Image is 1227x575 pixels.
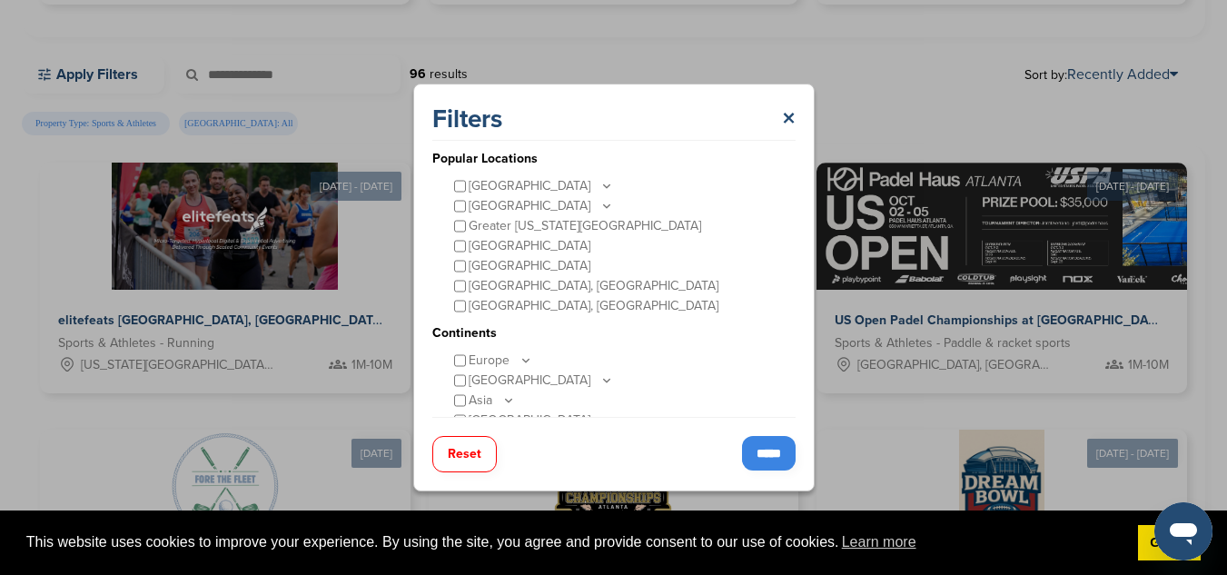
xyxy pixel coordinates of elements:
a: learn more about cookies [839,529,919,556]
iframe: Button to launch messaging window [1154,502,1212,560]
p: [GEOGRAPHIC_DATA] [469,176,614,196]
p: [GEOGRAPHIC_DATA], [GEOGRAPHIC_DATA] [469,276,718,296]
a: × [782,103,796,135]
div: Filters [432,103,796,141]
p: [GEOGRAPHIC_DATA] [469,256,590,276]
p: [GEOGRAPHIC_DATA] [469,196,614,216]
p: [GEOGRAPHIC_DATA] [469,236,590,256]
p: Europe [469,351,533,371]
p: [GEOGRAPHIC_DATA] [469,371,614,391]
p: Asia [469,391,516,411]
button: Reset [432,436,497,472]
h3: Popular Locations [432,149,787,169]
span: This website uses cookies to improve your experience. By using the site, you agree and provide co... [26,529,1123,556]
p: [GEOGRAPHIC_DATA] [469,411,614,431]
a: dismiss cookie message [1138,525,1201,561]
p: Greater [US_STATE][GEOGRAPHIC_DATA] [469,216,701,236]
p: [GEOGRAPHIC_DATA], [GEOGRAPHIC_DATA] [469,296,718,316]
h3: Continents [432,323,787,343]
